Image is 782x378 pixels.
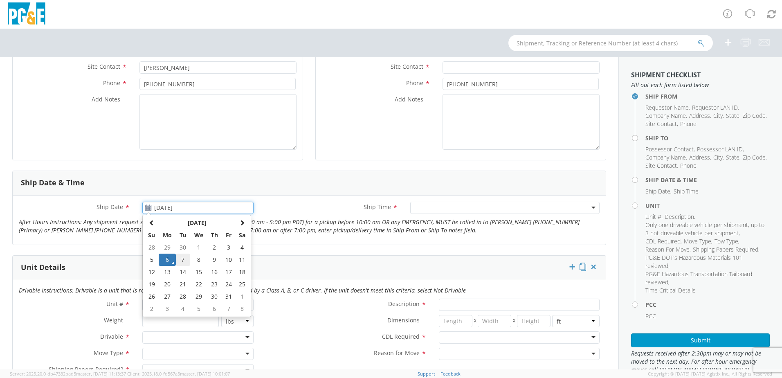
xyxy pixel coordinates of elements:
[692,103,738,111] span: Requestor LAN ID
[645,103,690,112] li: ,
[631,349,770,374] span: Requests received after 2:30pm may or may not be moved to the next day. For after hour emergency ...
[176,290,190,303] td: 28
[645,145,695,153] li: ,
[235,241,249,254] td: 4
[680,162,697,169] span: Phone
[144,241,159,254] td: 28
[235,266,249,278] td: 18
[207,229,221,241] th: Th
[159,290,176,303] td: 27
[159,278,176,290] td: 20
[144,229,159,241] th: Su
[190,278,207,290] td: 22
[645,112,687,120] li: ,
[10,371,126,377] span: Server: 2025.20.0-db47332bad5
[222,241,236,254] td: 3
[645,213,663,221] li: ,
[391,63,423,70] span: Site Contact
[645,120,678,128] li: ,
[176,254,190,266] td: 7
[645,245,691,254] li: ,
[88,63,120,70] span: Site Contact
[726,112,741,120] li: ,
[645,221,768,237] li: ,
[439,315,472,327] input: Length
[645,270,752,286] span: PG&E Hazardous Transportation Tailboard reviewed
[176,266,190,278] td: 14
[207,278,221,290] td: 23
[689,153,711,162] li: ,
[713,112,724,120] li: ,
[190,254,207,266] td: 8
[645,120,677,128] span: Site Contact
[665,213,695,221] li: ,
[19,286,466,294] i: Drivable Instructions: Drivable is a unit that is roadworthy and can be driven over the road by a...
[645,162,678,170] li: ,
[418,371,435,377] a: Support
[21,263,65,272] h3: Unit Details
[144,290,159,303] td: 26
[631,70,701,79] strong: Shipment Checklist
[472,315,478,327] span: X
[674,187,699,195] span: Ship Time
[176,229,190,241] th: Tu
[395,95,423,103] span: Add Notes
[21,179,85,187] h3: Ship Date & Time
[645,145,694,153] span: Possessor Contact
[159,229,176,241] th: Mo
[144,278,159,290] td: 19
[645,254,768,270] li: ,
[743,112,767,120] li: ,
[159,241,176,254] td: 29
[176,303,190,315] td: 4
[159,217,235,229] th: Select Month
[645,202,770,209] h4: Unit
[478,315,511,327] input: Width
[440,371,461,377] a: Feedback
[222,254,236,266] td: 10
[382,333,420,340] span: CDL Required
[645,237,681,245] span: CDL Required
[684,237,712,245] li: ,
[235,303,249,315] td: 8
[645,103,689,111] span: Requestor Name
[92,95,120,103] span: Add Notes
[374,349,420,357] span: Reason for Move
[190,266,207,278] td: 15
[144,303,159,315] td: 2
[645,213,661,220] span: Unit #
[100,333,123,340] span: Drivable
[388,300,420,308] span: Description
[743,153,766,161] span: Zip Code
[207,254,221,266] td: 9
[631,81,770,89] span: Fill out each form listed below
[645,112,686,119] span: Company Name
[364,203,391,211] span: Ship Time
[645,187,672,196] li: ,
[511,315,517,327] span: X
[239,220,245,225] span: Next Month
[697,145,744,153] li: ,
[144,266,159,278] td: 12
[689,112,711,120] li: ,
[726,153,741,162] li: ,
[159,254,176,266] td: 6
[49,365,123,373] span: Shipping Papers Required?
[684,237,711,245] span: Move Type
[159,266,176,278] td: 13
[680,120,697,128] span: Phone
[190,241,207,254] td: 1
[645,301,770,308] h4: PCC
[222,266,236,278] td: 17
[517,315,551,327] input: Height
[207,303,221,315] td: 6
[190,229,207,241] th: We
[104,316,123,324] span: Weight
[645,135,770,141] h4: Ship To
[508,35,713,51] input: Shipment, Tracking or Reference Number (at least 4 chars)
[235,229,249,241] th: Sa
[235,278,249,290] td: 25
[127,371,230,377] span: Client: 2025.18.0-fd567a5
[665,213,694,220] span: Description
[180,371,230,377] span: master, [DATE] 10:01:07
